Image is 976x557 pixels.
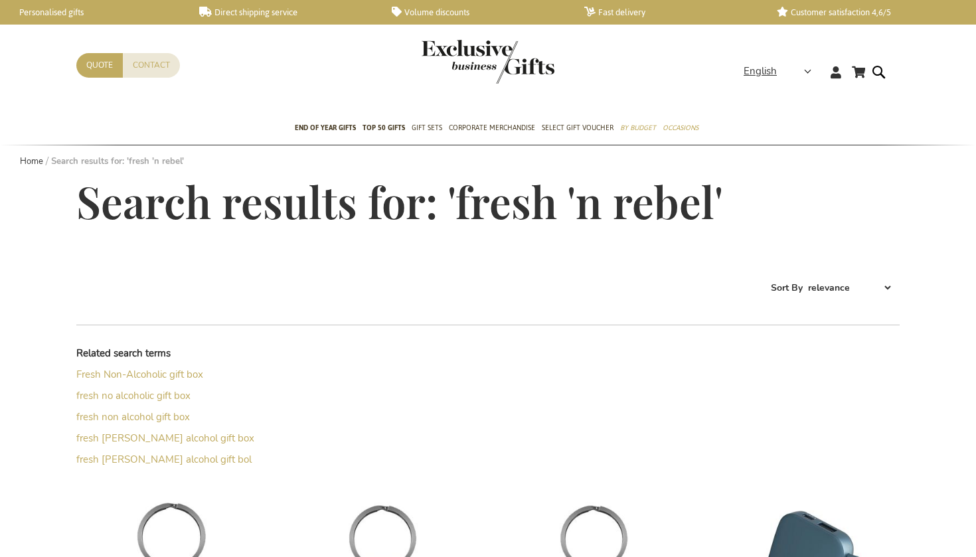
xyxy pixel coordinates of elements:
[663,121,698,135] span: Occasions
[76,432,254,445] a: fresh [PERSON_NAME] alcohol gift box
[363,112,405,145] a: TOP 50 Gifts
[542,121,613,135] span: Select Gift Voucher
[7,7,178,18] a: Personalised gifts
[76,389,191,402] a: fresh no alcoholic gift box
[744,64,777,79] span: English
[620,112,656,145] a: By Budget
[363,121,405,135] span: TOP 50 Gifts
[51,155,184,167] strong: Search results for: 'fresh 'n rebel'
[542,112,613,145] a: Select Gift Voucher
[199,7,370,18] a: Direct shipping service
[584,7,756,18] a: Fast delivery
[76,453,252,466] a: fresh [PERSON_NAME] alcohol gift bol
[422,40,554,84] img: Exclusive Business gifts logo
[20,155,43,167] a: Home
[295,112,356,145] a: End of year gifts
[76,368,203,381] a: Fresh Non-Alcoholic gift box
[76,53,123,78] a: Quote
[422,40,488,84] a: store logo
[76,410,190,424] a: fresh non alcohol gift box
[777,7,948,18] a: Customer satisfaction 4,6/5
[392,7,563,18] a: Volume discounts
[76,347,282,360] dt: Related search terms
[412,121,442,135] span: Gift Sets
[620,121,656,135] span: By Budget
[771,281,803,294] label: Sort By
[663,112,698,145] a: Occasions
[76,173,723,230] span: Search results for: 'fresh 'n rebel'
[449,121,535,135] span: Corporate Merchandise
[295,121,356,135] span: End of year gifts
[123,53,180,78] a: Contact
[412,112,442,145] a: Gift Sets
[449,112,535,145] a: Corporate Merchandise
